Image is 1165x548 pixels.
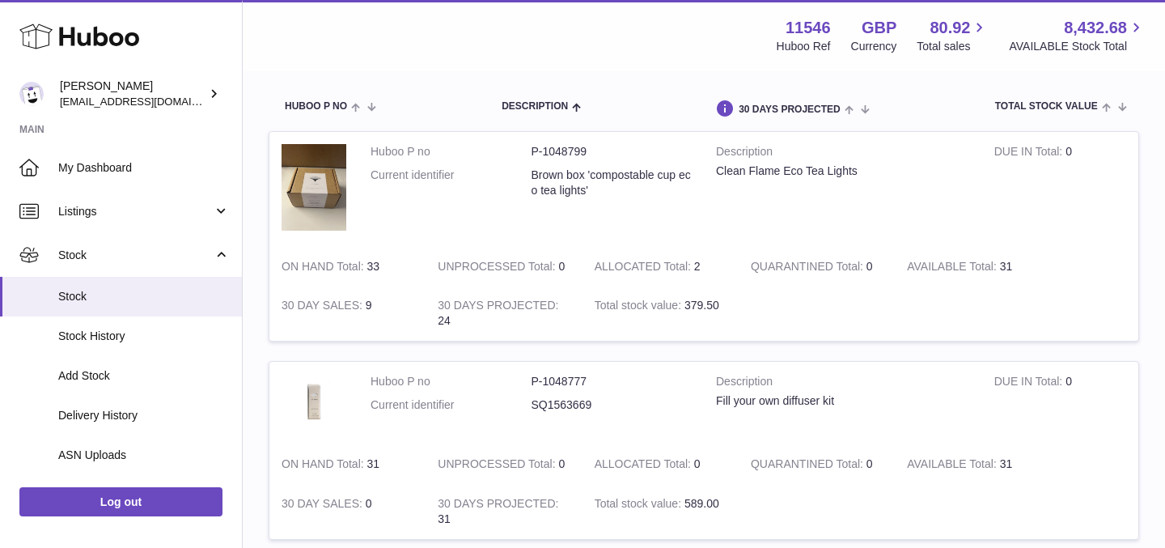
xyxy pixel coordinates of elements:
[532,374,693,389] dd: P-1048777
[982,362,1138,444] td: 0
[19,487,222,516] a: Log out
[1064,17,1127,39] span: 8,432.68
[982,132,1138,247] td: 0
[751,457,866,474] strong: QUARANTINED Total
[739,104,841,115] span: 30 DAYS PROJECTED
[1009,17,1146,54] a: 8,432.68 AVAILABLE Stock Total
[907,457,999,474] strong: AVAILABLE Total
[895,247,1051,287] td: 31
[777,39,831,54] div: Huboo Ref
[269,444,426,484] td: 31
[282,497,366,514] strong: 30 DAY SALES
[994,375,1065,392] strong: DUE IN Total
[895,444,1051,484] td: 31
[282,374,346,428] img: product image
[532,397,693,413] dd: SQ1563669
[269,247,426,287] td: 33
[502,101,568,112] span: Description
[371,144,532,159] dt: Huboo P no
[716,393,970,409] div: Fill your own diffuser kit
[751,260,866,277] strong: QUARANTINED Total
[58,289,230,304] span: Stock
[684,497,719,510] span: 589.00
[595,260,694,277] strong: ALLOCATED Total
[595,497,684,514] strong: Total stock value
[917,39,989,54] span: Total sales
[995,101,1098,112] span: Total stock value
[58,448,230,463] span: ASN Uploads
[371,168,532,198] dt: Current identifier
[438,457,558,474] strong: UNPROCESSED Total
[994,145,1065,162] strong: DUE IN Total
[19,82,44,106] img: Info@stpalo.com
[582,444,739,484] td: 0
[426,247,582,287] td: 0
[930,17,970,39] span: 80.92
[60,95,238,108] span: [EMAIL_ADDRESS][DOMAIN_NAME]
[282,299,366,316] strong: 30 DAY SALES
[917,17,989,54] a: 80.92 Total sales
[438,497,558,514] strong: 30 DAYS PROJECTED
[269,484,426,539] td: 0
[60,79,205,109] div: [PERSON_NAME]
[371,374,532,389] dt: Huboo P no
[371,397,532,413] dt: Current identifier
[58,248,213,263] span: Stock
[282,144,346,231] img: product image
[866,457,873,470] span: 0
[426,444,582,484] td: 0
[58,329,230,344] span: Stock History
[58,160,230,176] span: My Dashboard
[532,168,693,198] dd: Brown box 'compostable cup eco tea lights'
[582,247,739,287] td: 2
[786,17,831,39] strong: 11546
[907,260,999,277] strong: AVAILABLE Total
[532,144,693,159] dd: P-1048799
[595,299,684,316] strong: Total stock value
[58,204,213,219] span: Listings
[716,164,970,179] div: Clean Flame Eco Tea Lights
[282,457,367,474] strong: ON HAND Total
[862,17,896,39] strong: GBP
[1009,39,1146,54] span: AVAILABLE Stock Total
[282,260,367,277] strong: ON HAND Total
[866,260,873,273] span: 0
[58,408,230,423] span: Delivery History
[595,457,694,474] strong: ALLOCATED Total
[684,299,719,312] span: 379.50
[58,368,230,384] span: Add Stock
[716,144,970,164] strong: Description
[851,39,897,54] div: Currency
[269,286,426,341] td: 9
[426,286,582,341] td: 24
[285,101,347,112] span: Huboo P no
[426,484,582,539] td: 31
[716,374,970,393] strong: Description
[438,260,558,277] strong: UNPROCESSED Total
[438,299,558,316] strong: 30 DAYS PROJECTED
